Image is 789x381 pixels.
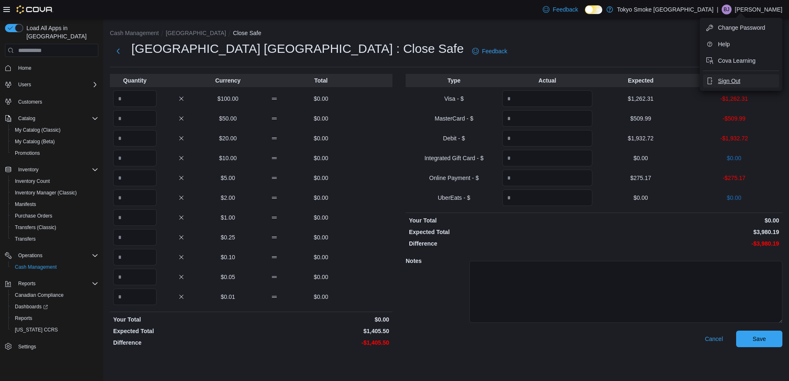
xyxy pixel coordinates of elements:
[409,114,499,123] p: MasterCard - $
[15,150,40,156] span: Promotions
[502,170,592,186] input: Quantity
[8,301,102,312] a: Dashboards
[689,114,779,123] p: -$509.99
[502,150,592,166] input: Quantity
[502,189,592,206] input: Quantity
[18,343,36,350] span: Settings
[113,289,157,305] input: Quantity
[15,138,55,145] span: My Catalog (Beta)
[2,79,102,90] button: Users
[689,95,779,103] p: -$1,262.31
[18,115,35,122] span: Catalog
[113,170,157,186] input: Quantity
[705,335,723,343] span: Cancel
[703,21,779,34] button: Change Password
[206,76,250,85] p: Currency
[2,341,102,353] button: Settings
[409,154,499,162] p: Integrated Gift Card - $
[15,315,32,322] span: Reports
[233,30,261,36] button: Close Safe
[724,5,730,14] span: BJ
[253,315,389,324] p: $0.00
[718,24,765,32] span: Change Password
[299,213,343,222] p: $0.00
[206,253,250,261] p: $0.10
[617,5,714,14] p: Tokyo Smoke [GEOGRAPHIC_DATA]
[113,249,157,265] input: Quantity
[2,62,102,74] button: Home
[18,166,38,173] span: Inventory
[8,289,102,301] button: Canadian Compliance
[12,199,39,209] a: Manifests
[596,216,779,225] p: $0.00
[15,292,64,298] span: Canadian Compliance
[166,30,226,36] button: [GEOGRAPHIC_DATA]
[596,174,686,182] p: $275.17
[110,43,126,59] button: Next
[689,194,779,202] p: $0.00
[15,96,98,106] span: Customers
[409,239,592,248] p: Difference
[15,114,98,123] span: Catalog
[299,154,343,162] p: $0.00
[113,130,157,147] input: Quantity
[409,76,499,85] p: Type
[15,63,35,73] a: Home
[502,76,592,85] p: Actual
[12,262,98,272] span: Cash Management
[15,114,38,123] button: Catalog
[206,194,250,202] p: $2.00
[206,233,250,241] p: $0.25
[299,134,343,142] p: $0.00
[12,290,67,300] a: Canadian Compliance
[253,327,389,335] p: $1,405.50
[12,325,61,335] a: [US_STATE] CCRS
[502,90,592,107] input: Quantity
[596,76,686,85] p: Expected
[15,264,57,270] span: Cash Management
[2,250,102,261] button: Operations
[12,125,64,135] a: My Catalog (Classic)
[17,5,53,14] img: Cova
[735,5,782,14] p: [PERSON_NAME]
[15,80,34,90] button: Users
[12,188,98,198] span: Inventory Manager (Classic)
[299,76,343,85] p: Total
[12,176,53,186] a: Inventory Count
[110,29,782,39] nav: An example of EuiBreadcrumbs
[12,325,98,335] span: Washington CCRS
[12,313,98,323] span: Reports
[15,165,98,175] span: Inventory
[409,95,499,103] p: Visa - $
[12,188,80,198] a: Inventory Manager (Classic)
[409,174,499,182] p: Online Payment - $
[18,81,31,88] span: Users
[113,90,157,107] input: Quantity
[8,261,102,273] button: Cash Management
[15,236,36,242] span: Transfers
[8,199,102,210] button: Manifests
[2,113,102,124] button: Catalog
[113,209,157,226] input: Quantity
[718,57,756,65] span: Cova Learning
[15,97,45,107] a: Customers
[596,154,686,162] p: $0.00
[15,279,98,289] span: Reports
[113,229,157,246] input: Quantity
[206,154,250,162] p: $10.00
[15,189,77,196] span: Inventory Manager (Classic)
[736,331,782,347] button: Save
[717,5,718,14] p: |
[15,279,39,289] button: Reports
[15,303,48,310] span: Dashboards
[5,59,98,374] nav: Complex example
[8,324,102,336] button: [US_STATE] CCRS
[12,222,59,232] a: Transfers (Classic)
[12,211,56,221] a: Purchase Orders
[689,174,779,182] p: -$275.17
[539,1,581,18] a: Feedback
[15,251,46,260] button: Operations
[753,335,766,343] span: Save
[18,252,43,259] span: Operations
